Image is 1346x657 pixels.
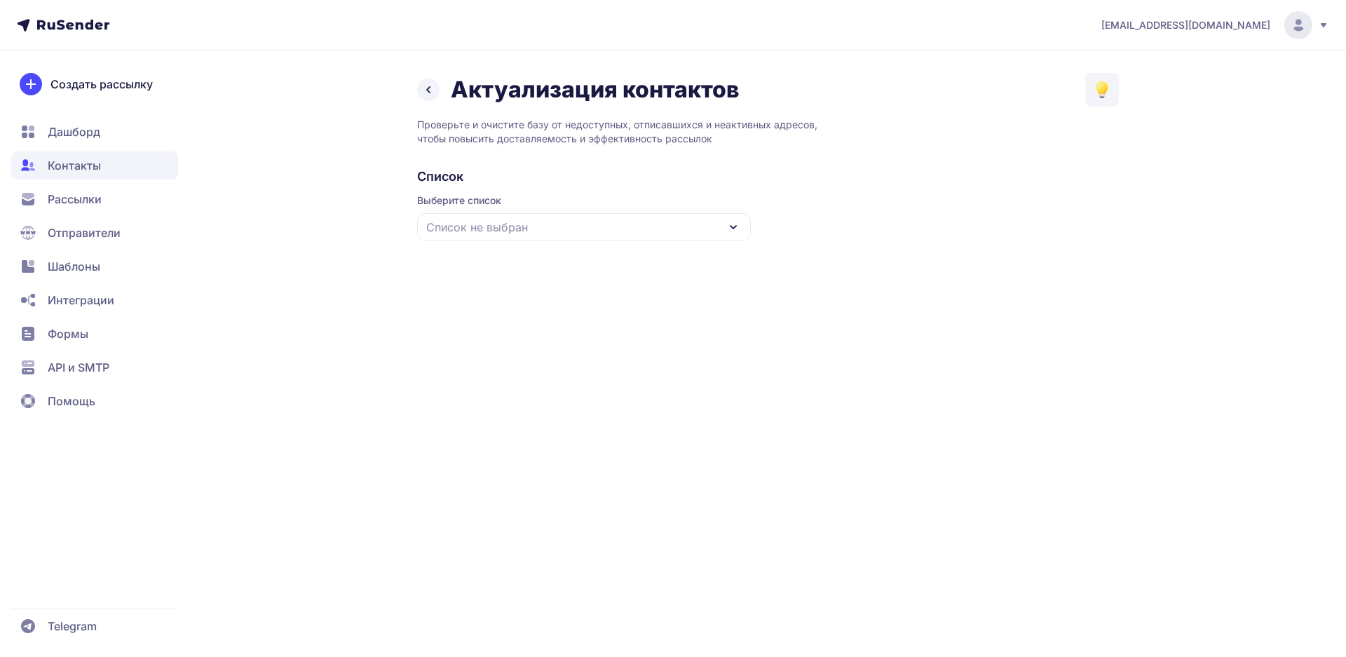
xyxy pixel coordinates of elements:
span: Выберите список [417,194,751,208]
span: Формы [48,325,88,342]
span: Отправители [48,224,121,241]
a: Telegram [11,612,178,640]
span: Интеграции [48,292,114,309]
span: Дашборд [48,123,100,140]
h2: Список [417,168,1119,185]
span: Помощь [48,393,95,409]
span: API и SMTP [48,359,109,376]
span: Список не выбран [426,219,528,236]
p: Проверьте и очистите базу от недоступных, отписавшихся и неактивных адресов, чтобы повысить доста... [417,118,1119,146]
h1: Актуализация контактов [451,76,740,104]
span: Telegram [48,618,97,635]
span: Создать рассылку [50,76,153,93]
span: Шаблоны [48,258,100,275]
span: Контакты [48,157,101,174]
span: [EMAIL_ADDRESS][DOMAIN_NAME] [1101,18,1270,32]
span: Рассылки [48,191,102,208]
